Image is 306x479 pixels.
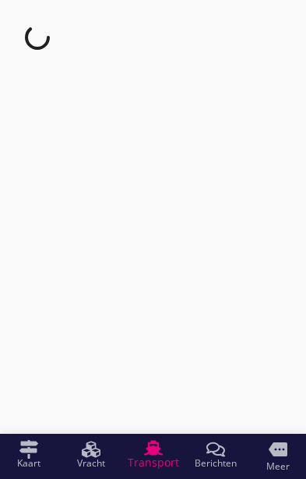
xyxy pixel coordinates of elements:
[266,462,290,471] span: Meer
[128,457,179,468] span: Transport
[77,459,105,468] span: Vracht
[17,459,40,468] span: Kaart
[122,434,185,476] a: Transport
[195,459,237,468] span: Berichten
[269,440,287,459] i: more
[60,434,122,476] a: Vracht
[185,434,247,476] a: Berichten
